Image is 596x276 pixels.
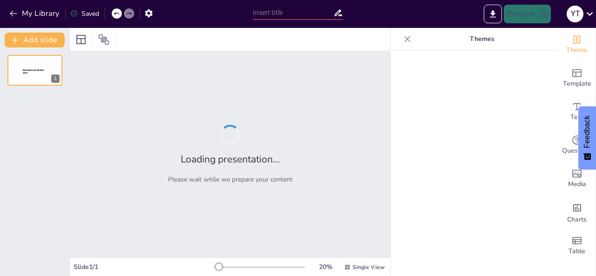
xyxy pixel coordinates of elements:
button: Feedback - Show survey [578,106,596,169]
input: Insert title [253,6,333,20]
span: Template [563,79,591,89]
span: Theme [566,45,588,55]
button: My Library [7,6,63,21]
span: Text [570,112,583,122]
span: Media [568,179,586,189]
span: Charts [567,215,587,225]
span: Position [98,34,109,45]
span: Single View [352,263,385,271]
div: 1 [51,74,60,83]
div: Layout [74,32,88,47]
button: Export to PowerPoint [484,5,502,23]
h2: Loading presentation... [181,153,280,166]
div: Slide 1 / 1 [74,263,216,271]
span: Table [569,246,585,256]
button: Y T [567,5,583,23]
div: 20 % [314,263,337,271]
p: Themes [415,28,549,50]
div: Saved [70,9,99,18]
div: Add text boxes [558,95,596,128]
div: Change the overall theme [558,28,596,61]
div: Add images, graphics, shapes or video [558,162,596,195]
span: Feedback [583,115,591,148]
div: 1 [7,55,62,86]
div: Add a table [558,229,596,263]
span: Sendsteps presentation editor [23,69,44,74]
span: Questions [562,146,592,156]
div: Add charts and graphs [558,195,596,229]
p: Please wait while we prepare your content [168,175,292,184]
div: Add ready made slides [558,61,596,95]
div: Y T [567,6,583,22]
div: Get real-time input from your audience [558,128,596,162]
button: Add slide [5,33,65,47]
button: Present [504,5,550,23]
